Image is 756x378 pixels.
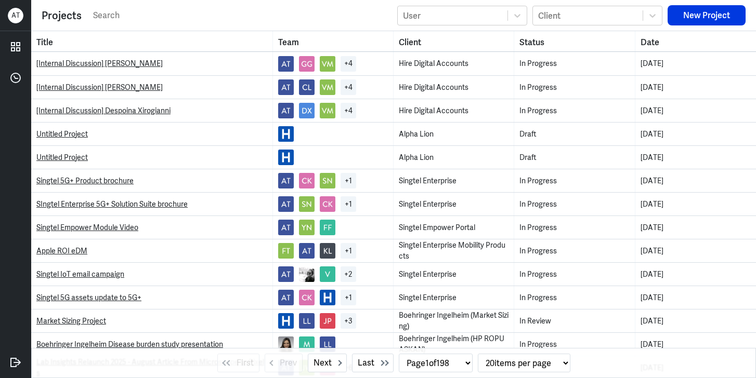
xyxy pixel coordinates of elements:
div: [DATE] [641,222,751,233]
div: Draft [519,129,629,140]
td: Date [635,146,756,169]
img: avatar.jpg [320,243,335,259]
div: Singtel Enterprise [399,292,509,303]
a: Boehringer Ingelheim Disease burden study presentation [36,340,223,349]
a: [Internal Discussion] [PERSON_NAME] [36,59,163,68]
a: Apple ROI eDM [36,246,87,255]
td: Date [635,333,756,356]
th: Toggle SortBy [273,31,394,51]
img: avatar.jpg [320,56,335,72]
div: In Progress [519,269,629,280]
button: Last [352,354,394,372]
td: Team [273,309,394,332]
th: Toggle SortBy [514,31,635,51]
a: Untitled Project [36,153,88,162]
img: favicon-256x256.jpg [278,313,294,329]
td: Client [394,239,514,262]
td: Client [394,286,514,309]
div: In Progress [519,105,629,116]
img: avatar.jpg [299,79,315,95]
div: Singtel Enterprise Mobility Products [399,240,509,262]
td: Team [273,169,394,192]
div: + 2 [341,266,356,282]
img: avatar.jpg [278,79,294,95]
div: [DATE] [641,269,751,280]
div: [DATE] [641,316,751,327]
td: Client [394,333,514,356]
td: Team [273,216,394,239]
div: [DATE] [641,82,751,93]
td: Team [273,239,394,262]
td: Client [394,309,514,332]
div: In Progress [519,339,629,350]
td: Title [31,123,273,145]
a: [Internal Discussion] Despoina Xirogianni [36,106,171,115]
div: + 4 [341,56,356,72]
div: [DATE] [641,105,751,116]
td: Client [394,193,514,215]
div: Boehringer Ingelheim (HP ROPU ASKAN) [399,333,509,355]
td: Client [394,263,514,286]
div: [DATE] [641,129,751,140]
td: Date [635,169,756,192]
div: A T [8,8,23,23]
button: New Project [668,5,746,25]
td: Team [273,193,394,215]
div: + 4 [341,103,356,118]
div: Hire Digital Accounts [399,82,509,93]
img: avatar.jpg [278,196,294,212]
td: Status [514,99,635,122]
img: avatar.jpg [299,290,315,305]
div: User [403,10,421,21]
img: avatar.jpg [299,103,315,118]
td: Title [31,76,273,99]
td: Title [31,99,273,122]
td: Status [514,76,635,99]
img: download.jpg [299,266,315,282]
td: Status [514,146,635,169]
div: Client [538,10,561,21]
td: Title [31,193,273,215]
td: Client [394,52,514,75]
td: Title [31,169,273,192]
span: Next [314,357,332,369]
td: Team [273,333,394,356]
div: In Progress [519,222,629,233]
td: Date [635,193,756,215]
td: Title [31,146,273,169]
img: avatar.jpg [320,79,335,95]
span: Last [358,357,374,369]
td: Status [514,263,635,286]
div: Alpha Lion [399,152,509,163]
td: Date [635,76,756,99]
img: avatar.jpg [299,220,315,235]
th: Toggle SortBy [394,31,514,51]
td: Client [394,123,514,145]
td: Client [394,99,514,122]
div: [DATE] [641,152,751,163]
div: Singtel Enterprise [399,176,509,186]
td: Title [31,263,273,286]
td: Status [514,52,635,75]
img: favicon-256x256.jpg [320,290,335,305]
img: avatar.jpg [320,313,335,329]
img: avatar.jpg [320,336,335,352]
td: Status [514,333,635,356]
img: avatar.jpg [299,56,315,72]
th: Toggle SortBy [31,31,273,51]
td: Title [31,286,273,309]
div: In Progress [519,199,629,210]
div: Boehringer Ingelheim (Market Sizing) [399,310,509,332]
img: avatar.jpg [278,243,294,259]
a: Market Sizing Project [36,316,106,326]
div: In Progress [519,246,629,256]
div: + 4 [341,79,356,95]
img: avatar.jpg [299,243,315,259]
img: avatar.jpg [320,220,335,235]
td: Date [635,216,756,239]
div: [DATE] [641,58,751,69]
td: Title [31,52,273,75]
td: Team [273,286,394,309]
button: Prev [265,354,303,372]
img: avatar.jpg [320,266,335,282]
